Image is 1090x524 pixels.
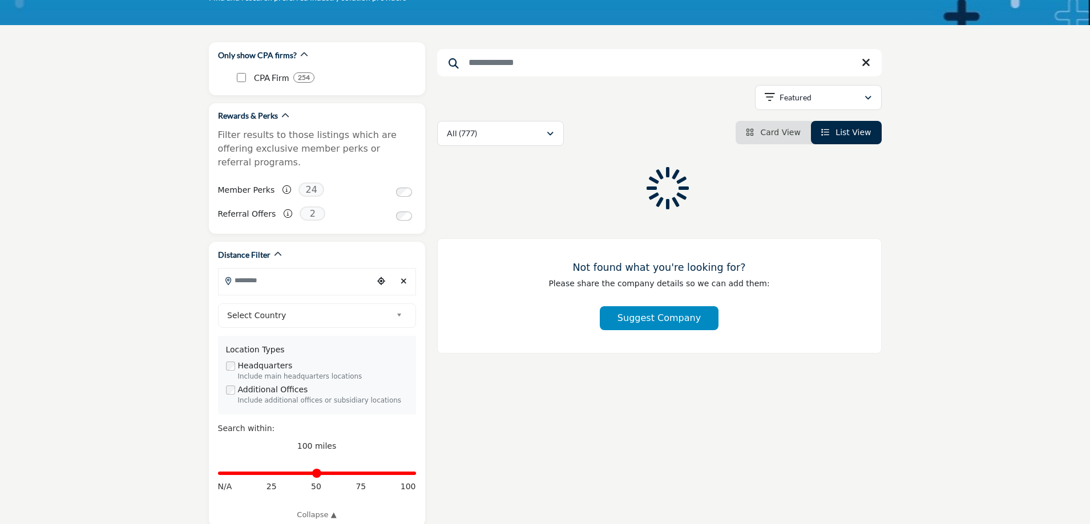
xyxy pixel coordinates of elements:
h2: Only show CPA firms? [218,50,297,61]
span: 100 [401,481,416,493]
button: Featured [755,85,882,110]
p: Filter results to those listings which are offering exclusive member perks or referral programs. [218,128,416,169]
div: Clear search location [395,269,413,294]
button: Suggest Company [600,306,718,330]
div: 254 Results For CPA Firm [293,72,314,83]
div: Choose your current location [373,269,390,294]
span: N/A [218,481,232,493]
p: Featured [780,92,812,103]
input: Search Keyword [437,49,882,76]
input: Search Location [219,269,373,291]
button: All (777) [437,121,564,146]
input: Switch to Member Perks [396,188,412,197]
span: 75 [356,481,366,493]
p: All (777) [447,128,477,139]
span: List View [835,128,871,137]
span: 100 miles [297,441,337,450]
label: Headquarters [238,360,293,372]
h2: Distance Filter [218,249,271,261]
label: Referral Offers [218,204,276,224]
span: Select Country [227,308,391,322]
div: Include additional offices or subsidiary locations [238,396,408,406]
p: CPA Firm: CPA Firm [254,71,289,84]
label: Member Perks [218,180,275,200]
li: List View [811,121,882,144]
label: Additional Offices [238,384,308,396]
span: Suggest Company [617,312,701,323]
span: Card View [760,128,800,137]
span: 25 [267,481,277,493]
li: Card View [736,121,811,144]
a: View List [821,128,871,137]
a: View Card [746,128,801,137]
a: Collapse ▲ [218,509,416,521]
input: CPA Firm checkbox [237,73,246,82]
h2: Rewards & Perks [218,110,278,121]
div: Location Types [226,344,408,356]
b: 254 [298,74,310,82]
input: Switch to Referral Offers [396,212,412,221]
div: Search within: [218,423,416,434]
h3: Not found what you're looking for? [461,262,858,274]
span: 24 [298,182,324,197]
div: Include main headquarters locations [238,372,408,382]
span: 50 [311,481,321,493]
span: 2 [300,206,325,221]
span: Please share the company details so we can add them: [548,279,769,288]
